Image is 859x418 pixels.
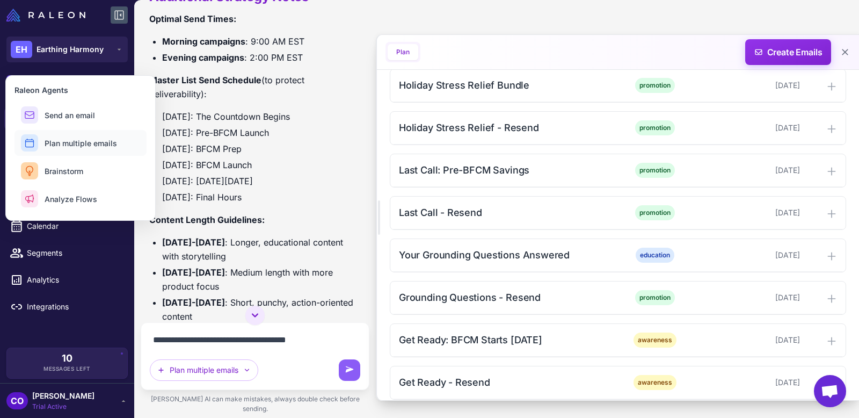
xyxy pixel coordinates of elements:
[635,120,675,135] span: promotion
[162,51,361,64] li: : 2:00 PM EST
[745,39,831,65] button: Create Emails
[45,138,117,149] span: Plan multiple emails
[4,215,130,237] a: Calendar
[27,301,121,313] span: Integrations
[32,390,94,402] span: [PERSON_NAME]
[162,52,244,63] strong: Evening campaigns
[150,359,258,381] button: Plan multiple emails
[162,265,361,293] li: : Medium length with more product focus
[14,186,147,212] button: Analyze Flows
[694,122,800,134] div: [DATE]
[6,9,85,21] img: Raleon Logo
[162,36,245,47] strong: Morning campaigns
[14,158,147,184] button: Brainstorm
[399,163,616,177] div: Last Call: Pre-BFCM Savings
[162,297,225,308] strong: [DATE]-[DATE]
[162,267,225,278] strong: [DATE]-[DATE]
[162,296,361,323] li: : Short, punchy, action-oriented content
[635,78,675,93] span: promotion
[4,188,130,211] a: Campaigns
[694,292,800,304] div: [DATE]
[635,163,675,178] span: promotion
[45,165,83,177] span: Brainstorm
[37,44,104,55] span: Earthing Harmony
[141,390,369,418] div: [PERSON_NAME] AI can make mistakes, always double check before sending.
[694,334,800,346] div: [DATE]
[14,102,147,128] button: Send an email
[27,220,121,232] span: Calendar
[634,375,676,390] span: awareness
[14,84,147,96] h3: Raleon Agents
[6,392,28,409] div: CO
[4,269,130,291] a: Analytics
[11,41,32,58] div: EH
[694,164,800,176] div: [DATE]
[634,333,676,348] span: awareness
[4,296,130,318] a: Integrations
[694,207,800,219] div: [DATE]
[162,158,361,172] li: [DATE]: BFCM Launch
[27,274,121,286] span: Analytics
[4,134,130,157] a: Knowledge
[635,290,675,305] span: promotion
[149,75,261,85] strong: Master List Send Schedule
[814,375,846,407] div: Open chat
[32,402,94,412] span: Trial Active
[149,13,236,24] strong: Optimal Send Times:
[399,333,616,347] div: Get Ready: BFCM Starts [DATE]
[162,235,361,263] li: : Longer, educational content with storytelling
[162,142,361,156] li: [DATE]: BFCM Prep
[4,107,130,130] a: Chats
[694,377,800,388] div: [DATE]
[43,365,91,373] span: Messages Left
[162,174,361,188] li: [DATE]: [DATE][DATE]
[62,354,72,363] span: 10
[162,190,361,204] li: [DATE]: Final Hours
[45,110,95,121] span: Send an email
[6,9,90,21] a: Raleon Logo
[162,110,361,124] li: [DATE]: The Countdown Begins
[149,73,361,101] p: (to protect deliverability):
[635,205,675,220] span: promotion
[162,237,225,248] strong: [DATE]-[DATE]
[399,248,616,262] div: Your Grounding Questions Answered
[694,80,800,91] div: [DATE]
[399,375,616,390] div: Get Ready - Resend
[399,120,616,135] div: Holiday Stress Relief - Resend
[399,78,616,92] div: Holiday Stress Relief Bundle
[162,126,361,140] li: [DATE]: Pre-BFCM Launch
[6,37,128,62] button: EHEarthing Harmony
[162,34,361,48] li: : 9:00 AM EST
[694,249,800,261] div: [DATE]
[741,39,835,65] span: Create Emails
[149,214,265,225] strong: Content Length Guidelines:
[4,242,130,264] a: Segments
[399,205,616,220] div: Last Call - Resend
[27,247,121,259] span: Segments
[45,193,97,205] span: Analyze Flows
[399,290,616,305] div: Grounding Questions - Resend
[636,248,674,263] span: education
[14,130,147,156] button: Plan multiple emails
[4,161,130,184] a: Email Design
[388,44,418,60] button: Plan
